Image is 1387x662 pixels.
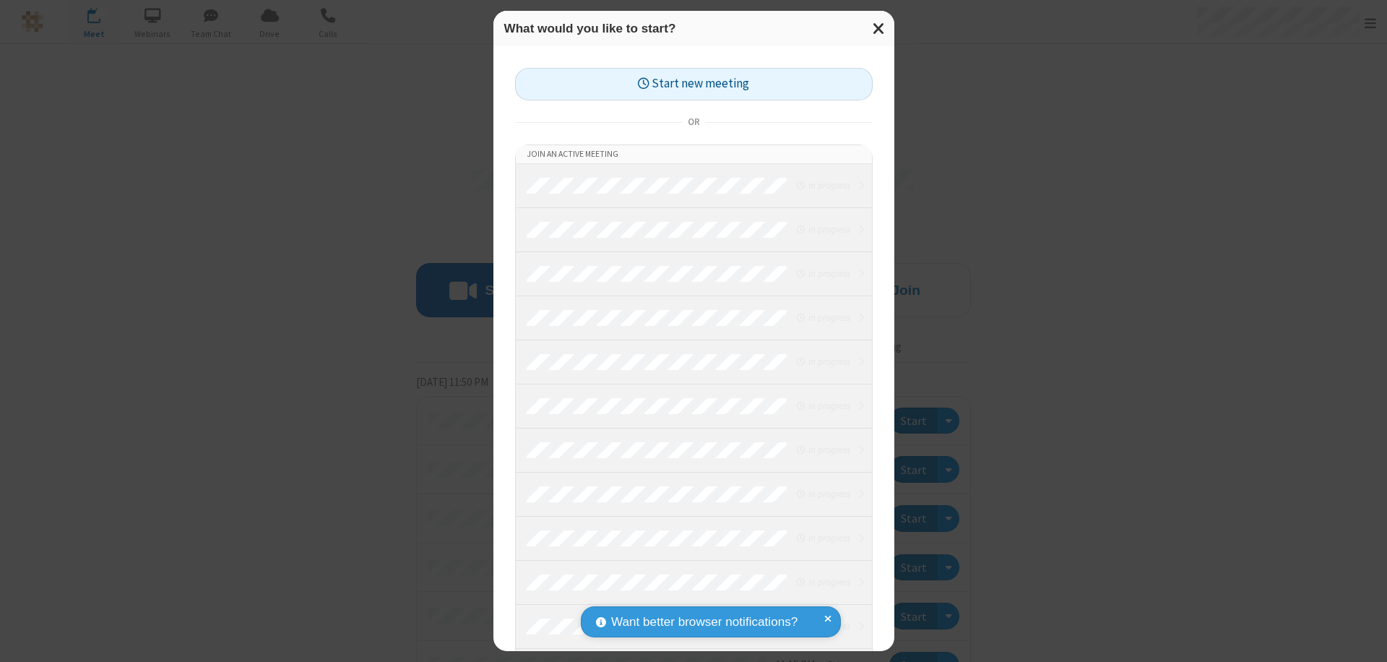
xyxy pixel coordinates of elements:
em: in progress [797,487,850,501]
em: in progress [797,531,850,545]
em: in progress [797,575,850,589]
em: in progress [797,355,850,369]
span: or [682,112,705,132]
em: in progress [797,399,850,413]
em: in progress [797,267,850,280]
button: Start new meeting [515,68,873,100]
li: Join an active meeting [516,145,872,164]
button: Close modal [864,11,894,46]
em: in progress [797,223,850,236]
em: in progress [797,311,850,324]
em: in progress [797,443,850,457]
h3: What would you like to start? [504,22,883,35]
em: in progress [797,179,850,192]
span: Want better browser notifications? [611,613,798,632]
